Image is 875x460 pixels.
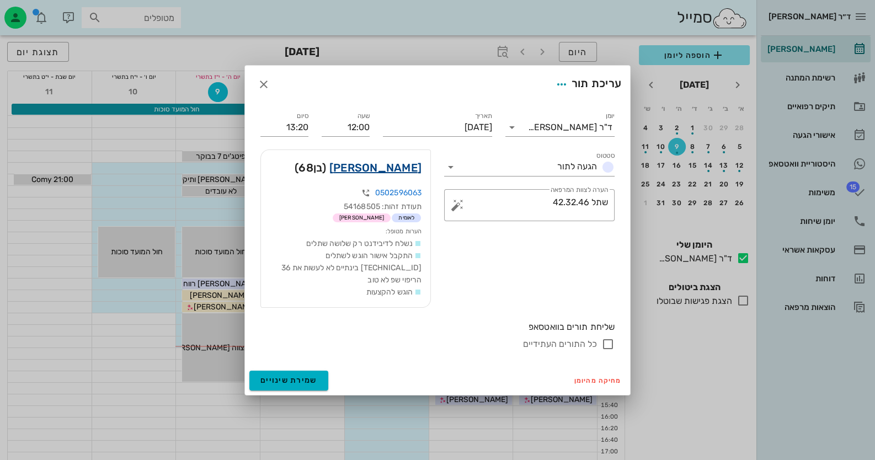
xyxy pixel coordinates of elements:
[444,158,615,176] div: סטטוסהגעה לתור
[398,213,414,222] span: לאומית
[280,251,422,285] span: התקבל אישור הוגש לשתלים [TECHNICAL_ID] בינתיים לא לעשות את 36 הריפוי שפ לא טוב
[557,161,597,172] span: הגעה לתור
[375,188,422,197] a: 0502596063
[339,213,384,222] span: [PERSON_NAME]
[295,159,327,176] span: (בן )
[475,112,493,120] label: תאריך
[366,287,413,297] span: הוגש להקצעות
[574,377,621,384] span: מחיקה מהיומן
[260,376,317,385] span: שמירת שינויים
[552,74,621,94] div: עריכת תור
[297,112,308,120] label: סיום
[358,112,370,120] label: שעה
[386,228,422,235] small: הערות מטופל:
[329,159,422,176] a: [PERSON_NAME]
[606,112,615,120] label: יומן
[270,201,422,213] div: תעודת זהות: 54168505
[523,339,597,350] label: כל התורים העתידיים
[551,186,608,194] label: הערה לצוות המרפאה
[570,373,626,388] button: מחיקה מהיומן
[505,119,615,136] div: יומןד"ר [PERSON_NAME]
[298,161,313,174] span: 68
[260,321,615,333] div: שליחת תורים בוואטסאפ
[249,371,328,391] button: שמירת שינויים
[306,239,413,248] span: נשלח לדיבידנט רק שלושה שתלים
[528,122,612,132] div: ד"ר [PERSON_NAME]
[596,152,615,160] label: סטטוס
